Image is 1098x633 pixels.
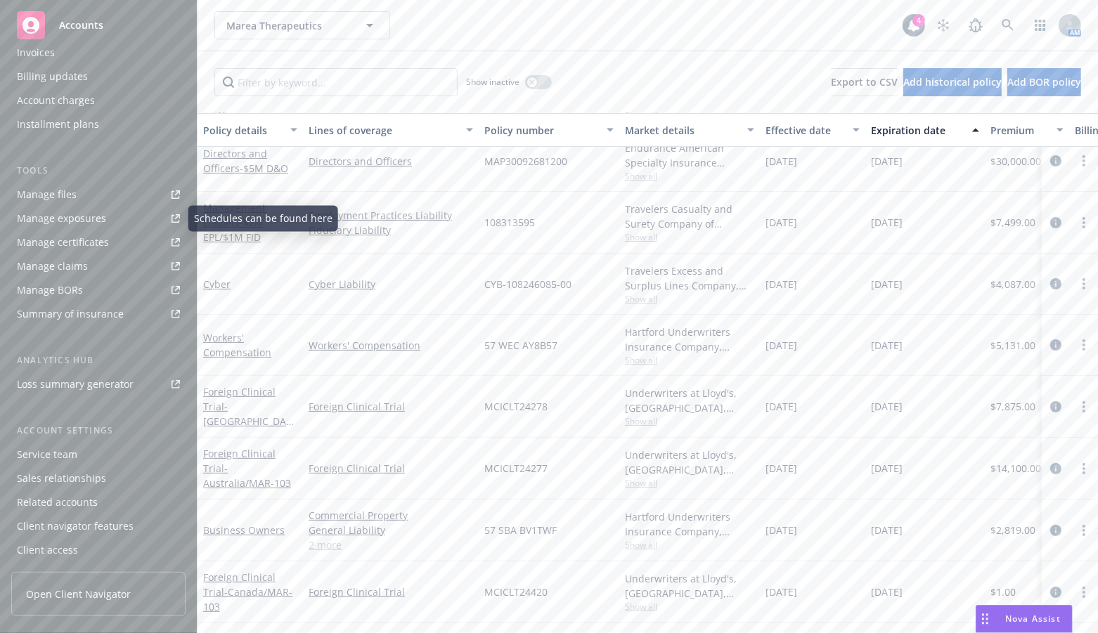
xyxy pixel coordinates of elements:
[1047,460,1064,477] a: circleInformation
[59,20,103,31] span: Accounts
[1047,522,1064,539] a: circleInformation
[17,467,106,490] div: Sales relationships
[1005,613,1061,625] span: Nova Assist
[871,123,964,138] div: Expiration date
[17,231,109,254] div: Manage certificates
[625,293,754,305] span: Show all
[17,89,95,112] div: Account charges
[990,585,1016,599] span: $1.00
[203,201,266,244] a: Management Liability
[203,123,282,138] div: Policy details
[766,338,797,353] span: [DATE]
[1007,75,1081,89] span: Add BOR policy
[484,154,567,169] span: MAP30092681200
[990,523,1035,537] span: $2,819.00
[766,215,797,230] span: [DATE]
[760,113,865,147] button: Effective date
[990,277,1035,292] span: $4,087.00
[11,515,186,537] a: Client navigator features
[962,11,990,39] a: Report a Bug
[17,491,98,514] div: Related accounts
[17,539,78,561] div: Client access
[17,113,99,136] div: Installment plans
[240,162,288,175] span: - $5M D&O
[625,601,754,613] span: Show all
[1076,152,1092,169] a: more
[11,89,186,112] a: Account charges
[871,215,903,230] span: [DATE]
[990,123,1048,138] div: Premium
[1047,337,1064,353] a: circleInformation
[1076,214,1092,231] a: more
[203,570,292,613] a: Foreign Clinical Trial
[985,113,1069,147] button: Premium
[11,183,186,206] a: Manage files
[203,462,291,490] span: - Australia/MAR-103
[625,448,754,477] div: Underwriters at Lloyd's, [GEOGRAPHIC_DATA], [PERSON_NAME] of [GEOGRAPHIC_DATA], Clinical Trials I...
[479,113,619,147] button: Policy number
[11,373,186,396] a: Loss summary generator
[871,585,903,599] span: [DATE]
[309,523,473,537] a: General Liability
[309,461,473,476] a: Foreign Clinical Trial
[766,585,797,599] span: [DATE]
[625,386,754,415] div: Underwriters at Lloyd's, [GEOGRAPHIC_DATA], [PERSON_NAME] of [GEOGRAPHIC_DATA], Clinical Trials I...
[1076,275,1092,292] a: more
[625,231,754,243] span: Show all
[226,18,348,33] span: Marea Therapeutics
[990,399,1035,414] span: $7,875.00
[625,141,754,170] div: Endurance American Specialty Insurance Company, Sompo International, RT Specialty Insurance Servi...
[912,14,925,27] div: 4
[11,353,186,367] div: Analytics hub
[17,515,134,537] div: Client navigator features
[1047,584,1064,601] a: circleInformation
[11,65,186,88] a: Billing updates
[11,113,186,136] a: Installment plans
[1076,522,1092,539] a: more
[871,154,903,169] span: [DATE]
[484,277,571,292] span: CYB-108246085-00
[11,424,186,438] div: Account settings
[865,113,985,147] button: Expiration date
[831,68,898,96] button: Export to CSV
[17,65,88,88] div: Billing updates
[871,399,903,414] span: [DATE]
[625,325,754,354] div: Hartford Underwriters Insurance Company, Hartford Insurance Group
[17,279,83,301] div: Manage BORs
[309,338,473,353] a: Workers' Compensation
[625,415,754,427] span: Show all
[466,76,519,88] span: Show inactive
[871,461,903,476] span: [DATE]
[625,539,754,551] span: Show all
[309,208,473,223] a: Employment Practices Liability
[484,399,548,414] span: MCICLT24278
[871,338,903,353] span: [DATE]
[976,606,994,632] div: Drag to move
[203,278,231,291] a: Cyber
[625,354,754,366] span: Show all
[303,113,479,147] button: Lines of coverage
[766,461,797,476] span: [DATE]
[214,11,390,39] button: Marea Therapeutics
[990,338,1035,353] span: $5,131.00
[309,537,473,552] a: 2 more
[994,11,1022,39] a: Search
[619,113,760,147] button: Market details
[309,277,473,292] a: Cyber Liability
[625,170,754,182] span: Show all
[831,75,898,89] span: Export to CSV
[17,41,55,64] div: Invoices
[625,571,754,601] div: Underwriters at Lloyd's, [GEOGRAPHIC_DATA], [PERSON_NAME] of [GEOGRAPHIC_DATA], Clinical Trials I...
[309,123,458,138] div: Lines of coverage
[1026,11,1054,39] a: Switch app
[625,509,754,539] div: Hartford Underwriters Insurance Company, Hartford Insurance Group
[309,154,473,169] a: Directors and Officers
[1047,398,1064,415] a: circleInformation
[990,215,1035,230] span: $7,499.00
[11,41,186,64] a: Invoices
[1047,214,1064,231] a: circleInformation
[484,215,535,230] span: 108313595
[1047,275,1064,292] a: circleInformation
[203,523,285,537] a: Business Owners
[17,443,77,466] div: Service team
